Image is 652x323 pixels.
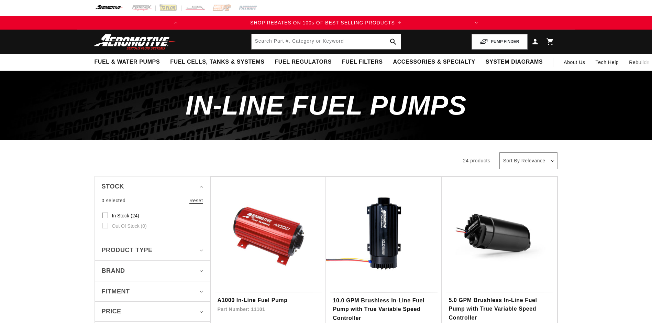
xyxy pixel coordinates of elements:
[102,176,203,197] summary: Stock (0 selected)
[102,182,124,192] span: Stock
[183,19,469,26] div: Announcement
[102,287,130,297] span: Fitment
[388,54,480,70] summary: Accessories & Specialty
[102,281,203,302] summary: Fitment (0 selected)
[449,296,550,322] a: 5.0 GPM Brushless In-Line Fuel Pump with True Variable Speed Controller
[102,302,203,321] summary: Price
[102,197,126,204] span: 0 selected
[183,19,469,26] a: SHOP REBATES ON 100s OF BEST SELLING PRODUCTS
[472,34,527,50] button: PUMP FINDER
[469,16,483,30] button: Translation missing: en.sections.announcements.next_announcement
[169,16,183,30] button: Translation missing: en.sections.announcements.previous_announcement
[102,307,121,316] span: Price
[386,34,401,49] button: search button
[269,54,336,70] summary: Fuel Regulators
[102,240,203,260] summary: Product type (0 selected)
[170,58,264,66] span: Fuel Cells, Tanks & Systems
[480,54,548,70] summary: System Diagrams
[189,197,203,204] a: Reset
[629,58,649,66] span: Rebuilds
[186,90,467,120] span: In-Line Fuel Pumps
[102,261,203,281] summary: Brand (0 selected)
[92,34,178,50] img: Aeromotive
[89,54,165,70] summary: Fuel & Water Pumps
[337,54,388,70] summary: Fuel Filters
[252,34,401,49] input: Search by Part Number, Category or Keyword
[333,296,435,323] a: 10.0 GPM Brushless In-Line Fuel Pump with True Variable Speed Controller
[95,58,160,66] span: Fuel & Water Pumps
[596,58,619,66] span: Tech Help
[102,266,125,276] span: Brand
[342,58,383,66] span: Fuel Filters
[275,58,331,66] span: Fuel Regulators
[559,54,590,71] a: About Us
[486,58,543,66] span: System Diagrams
[218,296,319,305] a: A1000 In-Line Fuel Pump
[564,60,585,65] span: About Us
[463,158,490,163] span: 24 products
[112,223,147,229] span: Out of stock (0)
[165,54,269,70] summary: Fuel Cells, Tanks & Systems
[102,245,153,255] span: Product type
[393,58,475,66] span: Accessories & Specialty
[250,20,395,25] span: SHOP REBATES ON 100s OF BEST SELLING PRODUCTS
[183,19,469,26] div: 1 of 2
[112,213,139,219] span: In stock (24)
[77,16,575,30] slideshow-component: Translation missing: en.sections.announcements.announcement_bar
[590,54,624,71] summary: Tech Help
